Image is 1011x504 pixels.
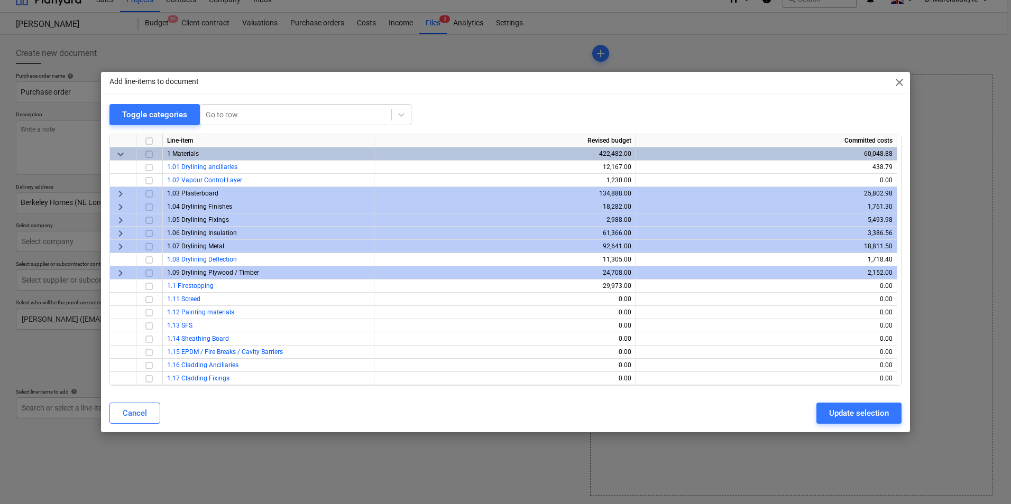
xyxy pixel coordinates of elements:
[379,279,631,293] div: 29,973.00
[640,200,893,213] div: 1,761.30
[379,332,631,346] div: 0.00
[640,332,893,346] div: 0.00
[114,214,127,227] span: keyboard_arrow_right
[640,359,893,372] div: 0.00
[379,306,631,319] div: 0.00
[640,306,893,319] div: 0.00
[640,187,893,200] div: 25,802.98
[167,150,199,157] span: 1 Materials
[114,201,127,213] span: keyboard_arrow_right
[379,147,631,161] div: 422,482.00
[109,403,160,424] button: Cancel
[379,372,631,385] div: 0.00
[829,406,889,420] div: Update selection
[640,372,893,385] div: 0.00
[167,203,232,210] span: 1.04 Drylining Finishes
[379,346,631,359] div: 0.00
[379,240,631,253] div: 92,641.00
[167,295,200,303] a: 1.11 Screed
[640,174,893,187] div: 0.00
[640,253,893,266] div: 1,718.40
[374,134,636,147] div: Revised budget
[167,190,218,197] span: 1.03 Plasterboard
[640,240,893,253] div: 18,811.50
[167,322,192,329] a: 1.13 SFS
[109,104,200,125] button: Toggle categories
[122,108,187,122] div: Toggle categories
[379,200,631,213] div: 18,282.00
[167,335,229,342] a: 1.14 Sheathing Board
[379,359,631,372] div: 0.00
[114,227,127,240] span: keyboard_arrow_right
[640,161,893,174] div: 438.79
[167,256,237,263] a: 1.08 Drylining Deflection
[640,147,893,161] div: 60,048.88
[167,269,259,276] span: 1.09 Drylining Plywood / Timber
[893,76,906,89] span: close
[167,282,214,290] a: 1.1 Firestopping
[167,176,242,184] a: 1.02 Vapour Control Layer
[114,240,127,253] span: keyboard_arrow_right
[167,348,283,356] a: 1.15 EPDM / Fire Breaks / Cavity Barriers
[114,188,127,200] span: keyboard_arrow_right
[379,161,631,174] div: 12,167.00
[379,253,631,266] div: 11,305.00
[114,267,127,279] span: keyboard_arrow_right
[167,216,229,223] span: 1.05 Drylining Fixings
[167,242,224,250] span: 1.07 Drylining Metal
[379,213,631,227] div: 2,988.00
[636,134,897,147] div: Committed costs
[640,266,893,279] div: 2,152.00
[640,293,893,306] div: 0.00
[167,361,238,369] a: 1.16 Cladding Ancillaries
[816,403,902,424] button: Update selection
[640,319,893,332] div: 0.00
[123,406,147,420] div: Cancel
[379,187,631,200] div: 134,888.00
[114,148,127,161] span: keyboard_arrow_down
[167,163,237,171] a: 1.01 Drylining ancillaries
[109,76,199,87] p: Add line-items to document
[640,279,893,293] div: 0.00
[640,346,893,359] div: 0.00
[167,229,237,237] span: 1.06 Drylining Insulation
[379,293,631,306] div: 0.00
[379,266,631,279] div: 24,708.00
[163,134,374,147] div: Line-item
[640,227,893,240] div: 3,386.56
[167,309,234,316] a: 1.12 Painting materials
[379,227,631,240] div: 61,366.00
[379,319,631,332] div: 0.00
[640,213,893,227] div: 5,493.98
[167,375,229,382] a: 1.17 Cladding Fixings
[379,174,631,187] div: 1,230.00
